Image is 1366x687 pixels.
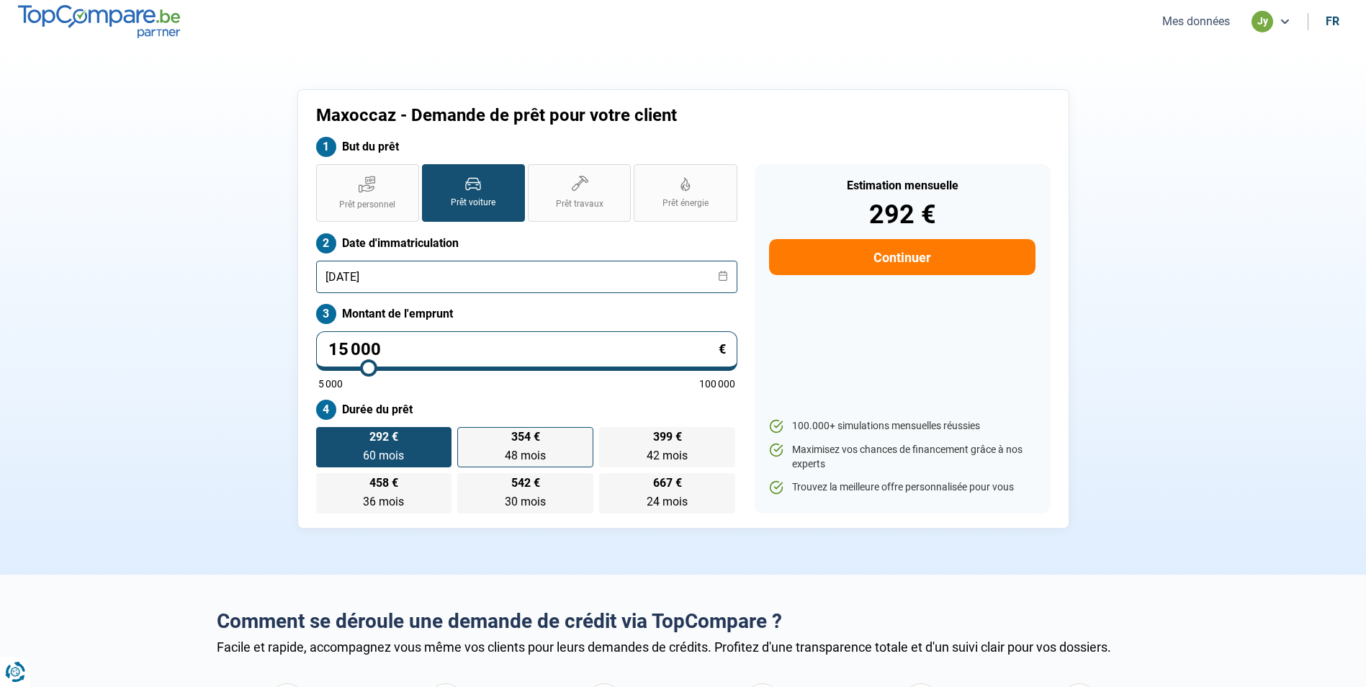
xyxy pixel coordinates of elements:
[511,477,540,489] span: 542 €
[363,495,404,508] span: 36 mois
[647,449,688,462] span: 42 mois
[217,609,1150,634] h2: Comment se déroule une demande de crédit via TopCompare ?
[511,431,540,443] span: 354 €
[316,137,737,157] label: But du prêt
[647,495,688,508] span: 24 mois
[653,431,682,443] span: 399 €
[451,197,495,209] span: Prêt voiture
[1252,11,1273,32] div: jy
[316,233,737,253] label: Date d'immatriculation
[719,343,726,356] span: €
[699,379,735,389] span: 100 000
[769,480,1035,495] li: Trouvez la meilleure offre personnalisée pour vous
[316,304,737,324] label: Montant de l'emprunt
[318,379,343,389] span: 5 000
[505,449,546,462] span: 48 mois
[369,431,398,443] span: 292 €
[339,199,395,211] span: Prêt personnel
[1326,14,1339,28] div: fr
[316,105,863,126] h1: Maxoccaz - Demande de prêt pour votre client
[769,239,1035,275] button: Continuer
[217,639,1150,655] div: Facile et rapide, accompagnez vous même vos clients pour leurs demandes de crédits. Profitez d'un...
[316,261,737,293] input: jj/mm/aaaa
[653,477,682,489] span: 667 €
[769,443,1035,471] li: Maximisez vos chances de financement grâce à nos experts
[769,419,1035,434] li: 100.000+ simulations mensuelles réussies
[769,180,1035,192] div: Estimation mensuelle
[505,495,546,508] span: 30 mois
[18,5,180,37] img: TopCompare.be
[769,202,1035,228] div: 292 €
[662,197,709,210] span: Prêt énergie
[369,477,398,489] span: 458 €
[363,449,404,462] span: 60 mois
[316,400,737,420] label: Durée du prêt
[556,198,603,210] span: Prêt travaux
[1158,14,1234,29] button: Mes données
